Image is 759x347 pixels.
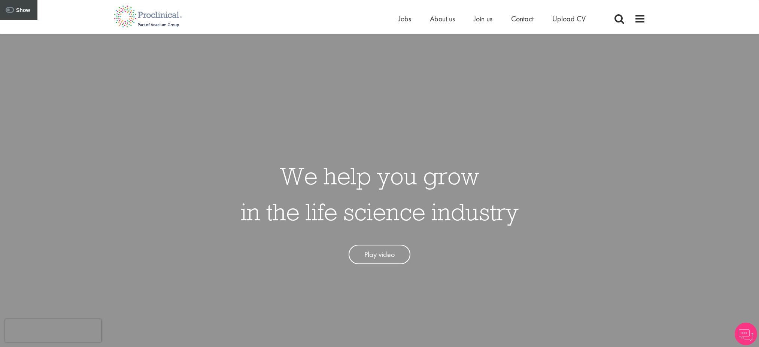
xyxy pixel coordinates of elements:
a: Upload CV [552,14,586,24]
a: Join us [474,14,492,24]
a: Play video [349,245,410,265]
a: About us [430,14,455,24]
a: Jobs [398,14,411,24]
a: Contact [511,14,534,24]
h1: We help you grow in the life science industry [241,158,519,230]
img: Chatbot [735,323,757,345]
